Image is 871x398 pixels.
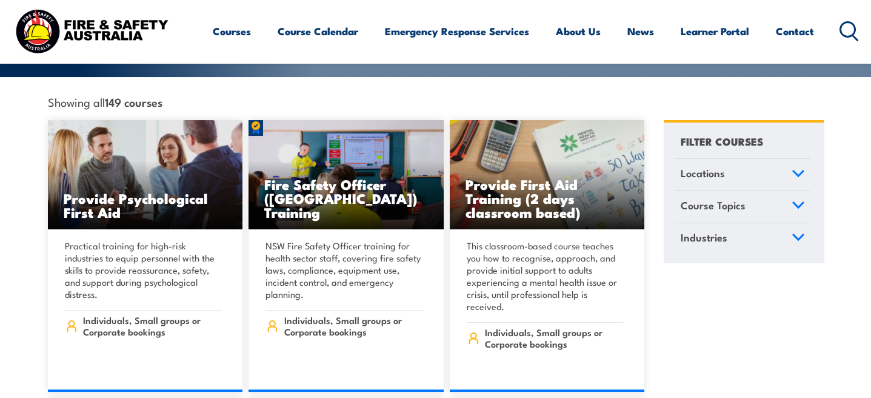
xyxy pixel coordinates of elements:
h3: Provide Psychological First Aid [64,191,227,219]
h3: Fire Safety Officer ([GEOGRAPHIC_DATA]) Training [264,177,428,219]
p: Practical training for high-risk industries to equip personnel with the skills to provide reassur... [65,240,222,300]
a: Courses [213,15,251,47]
a: Emergency Response Services [385,15,529,47]
h3: Provide First Aid Training (2 days classroom based) [466,177,629,219]
a: Course Topics [675,191,810,223]
a: Locations [675,159,810,191]
a: Contact [776,15,814,47]
span: Industries [681,229,727,246]
span: Individuals, Small groups or Corporate bookings [284,314,423,337]
span: Individuals, Small groups or Corporate bookings [83,314,222,337]
img: Fire Safety Advisor [249,120,444,229]
strong: 149 courses [105,93,162,110]
span: Showing all [48,95,162,108]
span: Course Topics [681,197,746,214]
a: News [627,15,654,47]
a: Learner Portal [681,15,749,47]
p: This classroom-based course teaches you how to recognise, approach, and provide initial support t... [467,240,624,312]
a: Industries [675,223,810,255]
span: Locations [681,165,725,181]
img: Mental Health First Aid Training (Standard) – Classroom [450,120,645,229]
a: Provide Psychological First Aid [48,120,243,229]
p: NSW Fire Safety Officer training for health sector staff, covering fire safety laws, compliance, ... [265,240,423,300]
img: Mental Health First Aid Training Course from Fire & Safety Australia [48,120,243,229]
a: About Us [556,15,601,47]
a: Provide First Aid Training (2 days classroom based) [450,120,645,229]
a: Course Calendar [278,15,358,47]
h4: FILTER COURSES [681,133,763,149]
a: Fire Safety Officer ([GEOGRAPHIC_DATA]) Training [249,120,444,229]
span: Individuals, Small groups or Corporate bookings [485,326,624,349]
